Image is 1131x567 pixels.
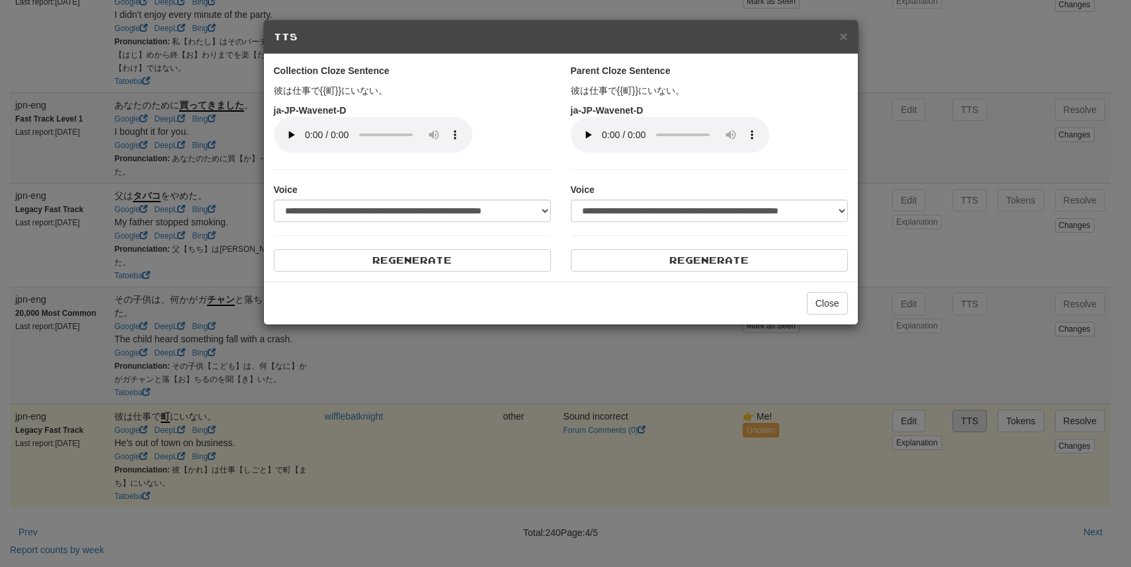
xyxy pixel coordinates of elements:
[274,30,848,44] h5: TTS
[839,29,847,43] button: Close
[807,292,848,315] button: Close
[274,183,298,196] label: Voice
[571,249,848,272] button: Regenerate
[571,84,848,97] p: 彼は仕事で{{町}}にいない。
[274,249,551,272] button: Regenerate
[839,28,847,44] span: ×
[274,84,551,97] p: 彼は仕事で{{町}}にいない。
[571,183,595,196] label: Voice
[274,105,347,116] strong: ja-JP-Wavenet-D
[571,105,644,116] strong: ja-JP-Wavenet-D
[274,65,390,76] strong: Collection Cloze Sentence
[571,65,671,76] strong: Parent Cloze Sentence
